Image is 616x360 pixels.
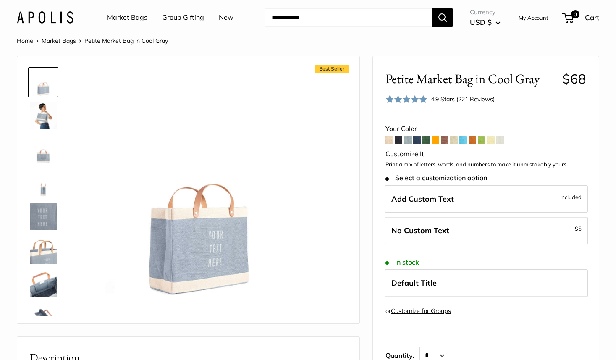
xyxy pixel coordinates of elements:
a: Petite Market Bag in Cool Gray [28,134,58,165]
span: $5 [575,225,582,232]
div: 4.9 Stars (221 Reviews) [385,93,495,105]
span: In stock [385,258,419,266]
div: 4.9 Stars (221 Reviews) [431,95,495,104]
img: Petite Market Bag in Cool Gray [30,237,57,264]
nav: Breadcrumb [17,35,168,46]
a: Customize for Groups [391,307,451,315]
input: Search... [265,8,432,27]
span: USD $ [470,18,492,26]
button: Search [432,8,453,27]
div: Your Color [385,123,586,135]
span: Currency [470,6,501,18]
a: Market Bags [42,37,76,45]
span: $68 [562,71,586,87]
a: Petite Market Bag in Cool Gray [28,235,58,265]
a: Petite Market Bag in Cool Gray [28,302,58,333]
label: Default Title [385,269,588,297]
img: Petite Market Bag in Cool Gray [84,69,313,297]
img: Petite Market Bag in Cool Gray [30,102,57,129]
img: Petite Market Bag in Cool Gray [30,271,57,297]
a: Market Bags [107,11,147,24]
div: or [385,305,451,317]
a: New [219,11,233,24]
a: Petite Market Bag in Cool Gray [28,101,58,131]
span: Add Custom Text [391,194,454,204]
a: My Account [519,13,548,23]
label: Add Custom Text [385,185,588,213]
img: Petite Market Bag in Cool Gray [30,203,57,230]
a: Petite Market Bag in Cool Gray [28,168,58,198]
a: Group Gifting [162,11,204,24]
img: Petite Market Bag in Cool Gray [30,304,57,331]
span: Best Seller [315,65,349,73]
span: No Custom Text [391,226,449,235]
span: 0 [571,10,579,18]
a: Petite Market Bag in Cool Gray [28,202,58,232]
img: Petite Market Bag in Cool Gray [30,136,57,163]
span: - [572,223,582,234]
span: Petite Market Bag in Cool Gray [84,37,168,45]
span: Default Title [391,278,437,288]
img: Apolis [17,11,73,24]
a: Home [17,37,33,45]
a: Petite Market Bag in Cool Gray [28,269,58,299]
img: Petite Market Bag in Cool Gray [30,69,57,96]
div: Customize It [385,148,586,160]
p: Print a mix of letters, words, and numbers to make it unmistakably yours. [385,160,586,169]
img: Petite Market Bag in Cool Gray [30,170,57,197]
a: Petite Market Bag in Cool Gray [28,67,58,97]
span: Petite Market Bag in Cool Gray [385,71,556,87]
button: USD $ [470,16,501,29]
span: Cart [585,13,599,22]
span: Included [560,192,582,202]
label: Leave Blank [385,217,588,244]
a: 0 Cart [563,11,599,24]
span: Select a customization option [385,174,487,182]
